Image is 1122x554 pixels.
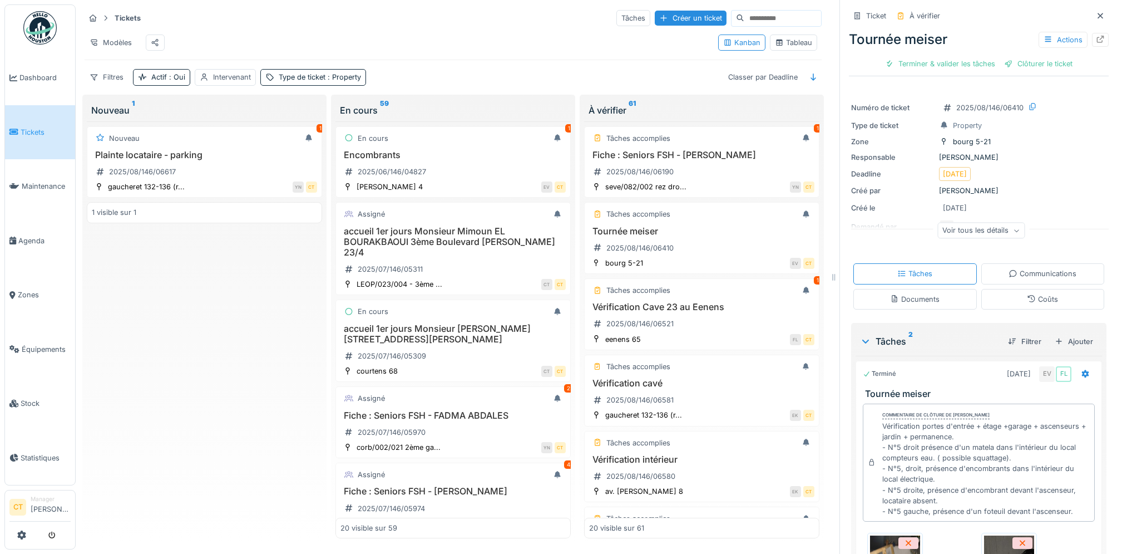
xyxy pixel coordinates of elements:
[605,334,641,345] div: eenens 65
[92,150,317,160] h3: Plainte locataire - parking
[5,431,75,486] a: Statistiques
[943,169,967,179] div: [DATE]
[803,334,814,345] div: CT
[851,185,935,196] div: Créé par
[606,166,674,177] div: 2025/08/146/06190
[541,279,552,290] div: CT
[890,294,940,305] div: Documents
[109,166,176,177] div: 2025/08/146/06617
[279,72,361,82] div: Type de ticket
[882,411,990,419] div: Commentaire de clôture de [PERSON_NAME]
[589,226,814,237] h3: Tournée meiser
[18,236,71,246] span: Agenda
[723,37,760,48] div: Kanban
[555,182,566,193] div: CT
[167,73,185,81] span: : Oui
[5,159,75,214] a: Maintenance
[555,366,566,377] div: CT
[775,37,812,48] div: Tableau
[849,30,1109,50] div: Tournée meiser
[92,207,136,218] div: 1 visible sur 1
[814,124,822,133] div: 1
[723,69,803,85] div: Classer par Deadline
[866,11,886,21] div: Ticket
[606,513,670,524] div: Tâches accomplies
[325,73,361,81] span: : Property
[851,120,935,131] div: Type de ticket
[5,105,75,160] a: Tickets
[1039,32,1088,48] div: Actions
[803,258,814,269] div: CT
[358,469,385,480] div: Assigné
[19,72,71,83] span: Dashboard
[851,185,1106,196] div: [PERSON_NAME]
[9,495,71,522] a: CT Manager[PERSON_NAME]
[110,13,145,23] strong: Tickets
[803,486,814,497] div: CT
[790,258,801,269] div: EV
[21,398,71,409] span: Stock
[23,11,57,45] img: Badge_color-CXgf-gQk.svg
[5,376,75,431] a: Stock
[606,209,670,219] div: Tâches accomplies
[616,10,650,26] div: Tâches
[357,182,423,192] div: [PERSON_NAME] 4
[605,486,683,497] div: av. [PERSON_NAME] 8
[293,182,304,193] div: YN
[358,503,425,514] div: 2025/07/146/05974
[5,214,75,268] a: Agenda
[22,344,71,355] span: Équipements
[956,102,1024,113] div: 2025/08/146/06410
[1027,294,1058,305] div: Coûts
[85,69,128,85] div: Filtres
[541,442,552,453] div: YN
[108,182,185,192] div: gaucheret 132-136 (r...
[589,104,815,117] div: À vérifier
[655,11,726,26] div: Créer un ticket
[943,203,967,213] div: [DATE]
[358,166,426,177] div: 2025/06/146/04827
[358,209,385,219] div: Assigné
[555,279,566,290] div: CT
[589,302,814,312] h3: Vérification Cave 23 au Eenens
[1004,334,1046,349] div: Filtrer
[606,285,670,296] div: Tâches accomplies
[606,361,670,372] div: Tâches accomplies
[5,268,75,322] a: Zones
[340,150,566,160] h3: Encombrants
[358,133,388,144] div: En cours
[357,366,398,376] div: courtens 68
[358,393,385,404] div: Assigné
[1007,369,1031,379] div: [DATE]
[865,389,1097,399] h3: Tournée meiser
[358,264,423,274] div: 2025/07/146/05311
[213,72,251,82] div: Intervenant
[606,243,674,253] div: 2025/08/146/06410
[803,410,814,421] div: CT
[814,276,822,285] div: 1
[358,351,426,361] div: 2025/07/146/05309
[589,150,814,160] h3: Fiche : Seniors FSH - [PERSON_NAME]
[380,104,389,117] sup: 59
[340,523,397,533] div: 20 visible sur 59
[22,181,71,192] span: Maintenance
[91,104,318,117] div: Nouveau
[564,384,573,393] div: 2
[606,471,675,482] div: 2025/08/146/06580
[881,56,1000,71] div: Terminer & valider les tâches
[790,410,801,421] div: EK
[317,124,324,133] div: 1
[629,104,636,117] sup: 61
[1050,334,1098,349] div: Ajouter
[132,104,135,117] sup: 1
[358,427,426,438] div: 2025/07/146/05970
[1000,56,1077,71] div: Clôturer le ticket
[897,268,932,279] div: Tâches
[851,169,935,179] div: Deadline
[340,104,566,117] div: En cours
[21,127,71,138] span: Tickets
[953,120,982,131] div: Property
[863,369,896,379] div: Terminé
[605,182,686,192] div: seve/082/002 rez dro...
[851,136,935,147] div: Zone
